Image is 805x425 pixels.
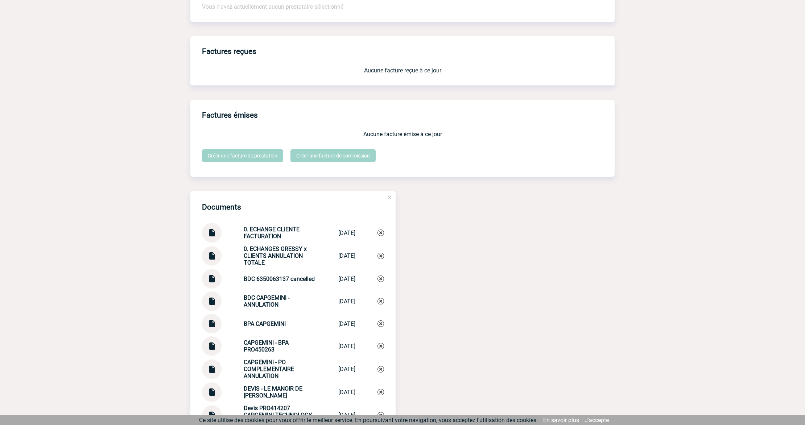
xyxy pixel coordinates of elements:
[377,298,384,304] img: Supprimer
[338,389,355,396] div: [DATE]
[377,230,384,236] img: Supprimer
[244,339,289,353] strong: CAPGEMINI - BPA PRO450263
[377,389,384,395] img: Supprimer
[244,226,300,240] strong: 0. ECHANGE CLIENTE FACTURATION
[338,230,355,236] div: [DATE]
[202,3,603,10] p: Vous n'avez actuellement aucun prestataire sélectionné
[377,412,384,418] img: Supprimer
[338,343,355,350] div: [DATE]
[244,385,302,399] strong: DEVIS - LE MANOIR DE [PERSON_NAME]
[244,320,286,327] strong: BPA CAPGEMINI
[202,106,615,125] h3: Factures émises
[377,320,384,327] img: Supprimer
[202,131,603,138] p: Aucune facture émise à ce jour
[338,412,355,418] div: [DATE]
[244,275,315,282] strong: BDC 6350063137 cancelled
[244,294,289,308] strong: BDC CAPGEMINI - ANNULATION
[338,366,355,373] div: [DATE]
[290,149,376,162] a: Créer une facture de commission
[338,252,355,259] div: [DATE]
[585,417,609,424] a: J'accepte
[338,320,355,327] div: [DATE]
[244,245,307,266] strong: 0. ECHANGES GRESSY x CLIENTS ANNULATION TOTALE
[244,359,294,379] strong: CAPGEMINI - PO COMPLEMENTAIRE ANNULATION
[386,194,393,201] img: close.png
[377,343,384,349] img: Supprimer
[377,253,384,259] img: Supprimer
[338,275,355,282] div: [DATE]
[202,149,283,162] a: Créer une facture de prestation
[377,275,384,282] img: Supprimer
[377,366,384,373] img: Supprimer
[199,417,538,424] span: Ce site utilise des cookies pour vous offrir le meilleur service. En poursuivant votre navigation...
[202,203,241,211] h4: Documents
[202,42,615,61] h3: Factures reçues
[543,417,579,424] a: En savoir plus
[202,67,603,74] p: Aucune facture reçue à ce jour
[338,298,355,305] div: [DATE]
